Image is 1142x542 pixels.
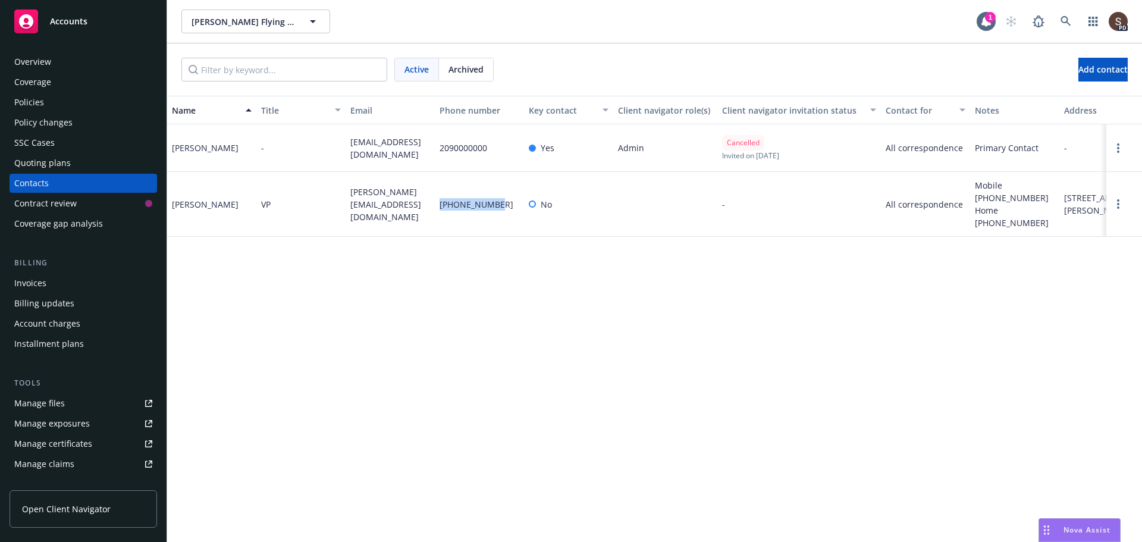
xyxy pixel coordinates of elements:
[1054,10,1078,33] a: Search
[14,334,84,353] div: Installment plans
[10,73,157,92] a: Coverage
[14,294,74,313] div: Billing updates
[10,274,157,293] a: Invoices
[886,142,965,154] span: All correspondence
[14,475,70,494] div: Manage BORs
[10,314,157,333] a: Account charges
[10,377,157,389] div: Tools
[261,142,264,154] span: -
[14,314,80,333] div: Account charges
[10,475,157,494] a: Manage BORs
[722,151,779,161] span: Invited on [DATE]
[1039,519,1054,541] div: Drag to move
[1063,525,1110,535] span: Nova Assist
[618,142,644,154] span: Admin
[14,394,65,413] div: Manage files
[10,133,157,152] a: SSC Cases
[717,96,881,124] button: Client navigator invitation status
[10,294,157,313] a: Billing updates
[22,503,111,515] span: Open Client Navigator
[404,63,429,76] span: Active
[722,198,725,211] span: -
[975,104,1055,117] div: Notes
[14,153,71,173] div: Quoting plans
[350,186,430,223] span: [PERSON_NAME][EMAIL_ADDRESS][DOMAIN_NAME]
[256,96,346,124] button: Title
[1111,141,1125,155] a: Open options
[14,455,74,474] div: Manage claims
[881,96,970,124] button: Contact for
[10,214,157,233] a: Coverage gap analysis
[524,96,613,124] button: Key contact
[10,414,157,433] a: Manage exposures
[10,174,157,193] a: Contacts
[261,198,271,211] span: VP
[10,93,157,112] a: Policies
[613,96,717,124] button: Client navigator role(s)
[14,414,90,433] div: Manage exposures
[346,96,435,124] button: Email
[999,10,1023,33] a: Start snowing
[1027,10,1050,33] a: Report a Bug
[10,334,157,353] a: Installment plans
[14,133,55,152] div: SSC Cases
[10,394,157,413] a: Manage files
[1039,518,1121,542] button: Nova Assist
[181,58,387,82] input: Filter by keyword...
[350,136,430,161] span: [EMAIL_ADDRESS][DOMAIN_NAME]
[167,96,256,124] button: Name
[10,257,157,269] div: Billing
[14,93,44,112] div: Policies
[14,174,49,193] div: Contacts
[192,15,294,28] span: [PERSON_NAME] Flying Service Inc (Commercial)
[975,179,1055,229] span: Mobile [PHONE_NUMBER] Home [PHONE_NUMBER]
[14,52,51,71] div: Overview
[618,104,713,117] div: Client navigator role(s)
[1078,58,1128,82] button: Add contact
[172,142,239,154] div: [PERSON_NAME]
[10,434,157,453] a: Manage certificates
[14,113,73,132] div: Policy changes
[440,198,513,211] span: [PHONE_NUMBER]
[970,96,1059,124] button: Notes
[985,12,996,23] div: 1
[1078,64,1128,75] span: Add contact
[440,142,487,154] span: 2090000000
[1109,12,1128,31] img: photo
[14,73,51,92] div: Coverage
[14,434,92,453] div: Manage certificates
[541,198,552,211] span: No
[350,104,430,117] div: Email
[727,137,760,148] span: Cancelled
[181,10,330,33] button: [PERSON_NAME] Flying Service Inc (Commercial)
[10,455,157,474] a: Manage claims
[1111,197,1125,211] a: Open options
[10,52,157,71] a: Overview
[1064,142,1067,154] span: -
[435,96,524,124] button: Phone number
[886,198,965,211] span: All correspondence
[14,194,77,213] div: Contract review
[172,104,239,117] div: Name
[10,5,157,38] a: Accounts
[14,274,46,293] div: Invoices
[448,63,484,76] span: Archived
[440,104,519,117] div: Phone number
[722,104,863,117] div: Client navigator invitation status
[1081,10,1105,33] a: Switch app
[10,153,157,173] a: Quoting plans
[50,17,87,26] span: Accounts
[541,142,554,154] span: Yes
[886,104,952,117] div: Contact for
[529,104,595,117] div: Key contact
[10,194,157,213] a: Contract review
[14,214,103,233] div: Coverage gap analysis
[975,142,1039,154] span: Primary Contact
[261,104,328,117] div: Title
[10,113,157,132] a: Policy changes
[172,198,239,211] div: [PERSON_NAME]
